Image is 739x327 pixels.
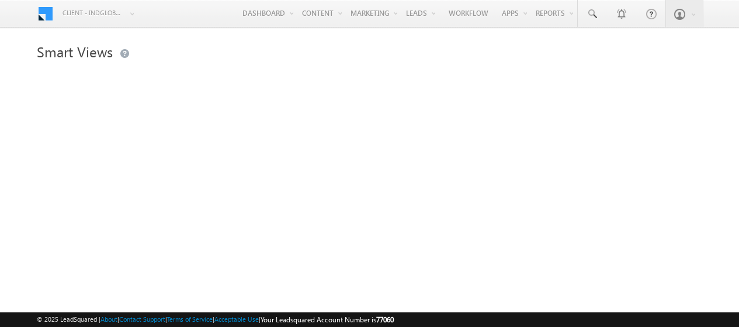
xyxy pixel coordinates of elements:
[37,42,113,61] span: Smart Views
[100,315,117,323] a: About
[167,315,213,323] a: Terms of Service
[214,315,259,323] a: Acceptable Use
[261,315,394,324] span: Your Leadsquared Account Number is
[376,315,394,324] span: 77060
[119,315,165,323] a: Contact Support
[37,314,394,325] span: © 2025 LeadSquared | | | | |
[63,7,124,19] span: Client - indglobal1 (77060)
